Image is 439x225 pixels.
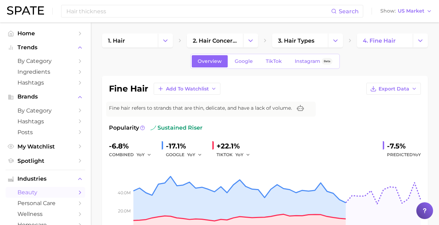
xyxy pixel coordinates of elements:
span: Instagram [295,58,320,64]
span: wellness [17,211,73,217]
span: personal care [17,200,73,206]
img: sustained riser [151,125,156,131]
span: YoY [187,152,195,158]
button: Trends [6,42,85,53]
button: Change Category [328,34,343,48]
a: Home [6,28,85,39]
button: YoY [137,151,152,159]
a: Hashtags [6,77,85,88]
a: Google [229,55,259,67]
button: Add to Watchlist [154,83,220,95]
span: Overview [198,58,222,64]
a: InstagramBeta [289,55,338,67]
div: combined [109,151,156,159]
span: Search [339,8,359,15]
a: personal care [6,198,85,209]
span: by Category [17,107,73,114]
a: TikTok [260,55,288,67]
span: Trends [17,44,73,51]
span: sustained riser [151,124,203,132]
span: US Market [398,9,424,13]
span: Popularity [109,124,139,132]
a: wellness [6,209,85,219]
span: Google [235,58,253,64]
a: 4. fine hair [357,34,413,48]
a: Spotlight [6,155,85,166]
span: Ingredients [17,68,73,75]
span: 1. hair [108,37,125,44]
a: Overview [192,55,228,67]
span: Predicted [387,151,421,159]
div: -7.5% [387,140,421,152]
span: Hashtags [17,79,73,86]
span: 4. fine hair [363,37,396,44]
a: by Category [6,56,85,66]
input: Search here for a brand, industry, or ingredient [66,5,331,17]
div: -17.1% [166,140,207,152]
span: Home [17,30,73,37]
span: Industries [17,176,73,182]
span: Beta [324,58,330,64]
span: My Watchlist [17,143,73,150]
a: 3. hair types [272,34,328,48]
span: TikTok [266,58,282,64]
a: Ingredients [6,66,85,77]
span: Brands [17,94,73,100]
span: Posts [17,129,73,136]
span: by Category [17,58,73,64]
span: YoY [235,152,243,158]
div: GOOGLE [166,151,207,159]
button: ShowUS Market [379,7,434,16]
a: 1. hair [102,34,158,48]
span: 3. hair types [278,37,314,44]
button: Export Data [366,83,421,95]
button: YoY [235,151,250,159]
span: Export Data [379,86,409,92]
span: Spotlight [17,158,73,164]
div: -6.8% [109,140,156,152]
img: SPATE [7,6,44,15]
button: Industries [6,174,85,184]
a: Posts [6,127,85,138]
h1: fine hair [109,85,148,93]
button: Brands [6,92,85,102]
button: Change Category [413,34,428,48]
span: YoY [413,152,421,157]
div: TIKTOK [217,151,255,159]
a: by Category [6,105,85,116]
span: Add to Watchlist [166,86,209,92]
a: Hashtags [6,116,85,127]
a: 2. hair concerns [187,34,243,48]
span: Show [380,9,396,13]
div: +22.1% [217,140,255,152]
span: Fine hair refers to strands that are thin, delicate, and have a lack of volume. [109,104,292,112]
span: 2. hair concerns [193,37,237,44]
button: Change Category [158,34,173,48]
button: YoY [187,151,202,159]
a: beauty [6,187,85,198]
span: beauty [17,189,73,196]
span: YoY [137,152,145,158]
span: Hashtags [17,118,73,125]
a: My Watchlist [6,141,85,152]
button: Change Category [243,34,258,48]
